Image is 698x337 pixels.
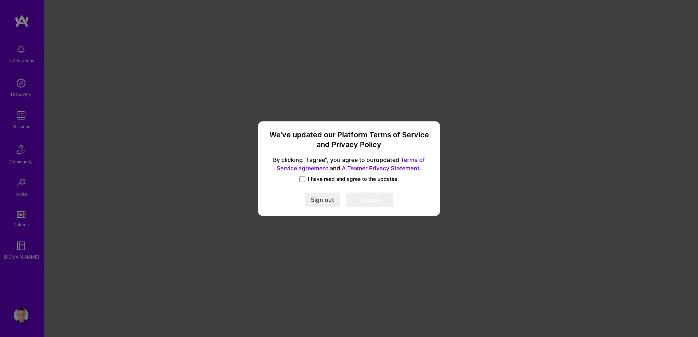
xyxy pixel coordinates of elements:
[277,156,425,172] a: Terms of Service agreement
[342,165,420,172] a: A.Teamer Privacy Statement
[308,175,399,183] span: I have read and agree to the updates.
[305,192,340,207] button: Sign out
[346,192,393,207] button: I agree
[267,130,431,150] h3: We’ve updated our Platform Terms of Service and Privacy Policy
[267,156,431,172] span: By clicking "I agree", you agree to our updated and .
